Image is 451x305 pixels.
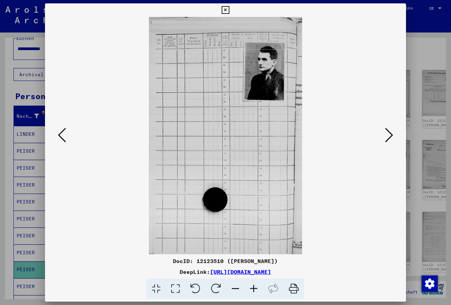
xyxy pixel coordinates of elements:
div: DocID: 12123510 ([PERSON_NAME]) [45,257,406,265]
img: Zustimmung ändern [422,276,438,292]
img: 010.jpg [68,17,383,254]
div: DeepLink: [45,268,406,276]
a: [URL][DOMAIN_NAME] [210,268,271,275]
